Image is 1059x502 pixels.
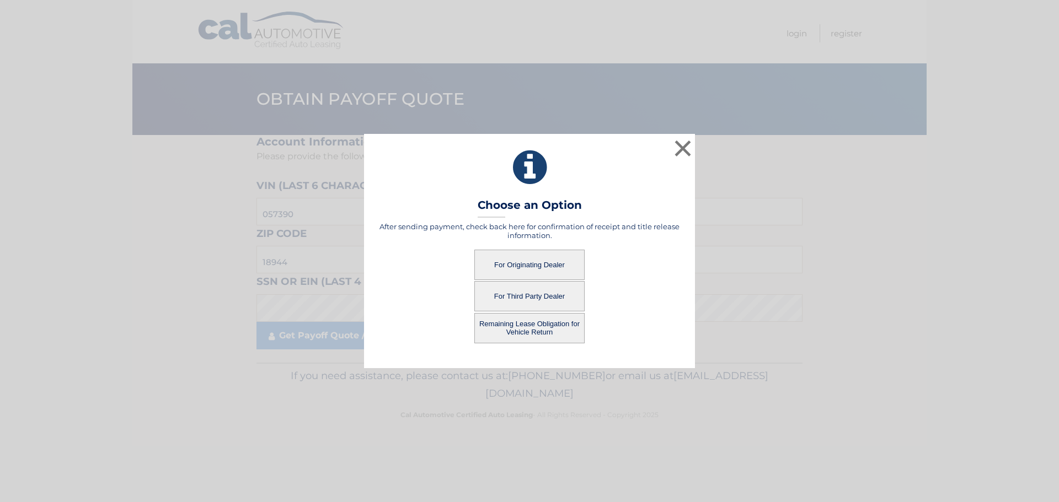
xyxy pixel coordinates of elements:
h3: Choose an Option [478,198,582,218]
button: For Third Party Dealer [474,281,585,311]
h5: After sending payment, check back here for confirmation of receipt and title release information. [378,222,681,240]
button: × [672,137,694,159]
button: For Originating Dealer [474,250,585,280]
button: Remaining Lease Obligation for Vehicle Return [474,313,585,343]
